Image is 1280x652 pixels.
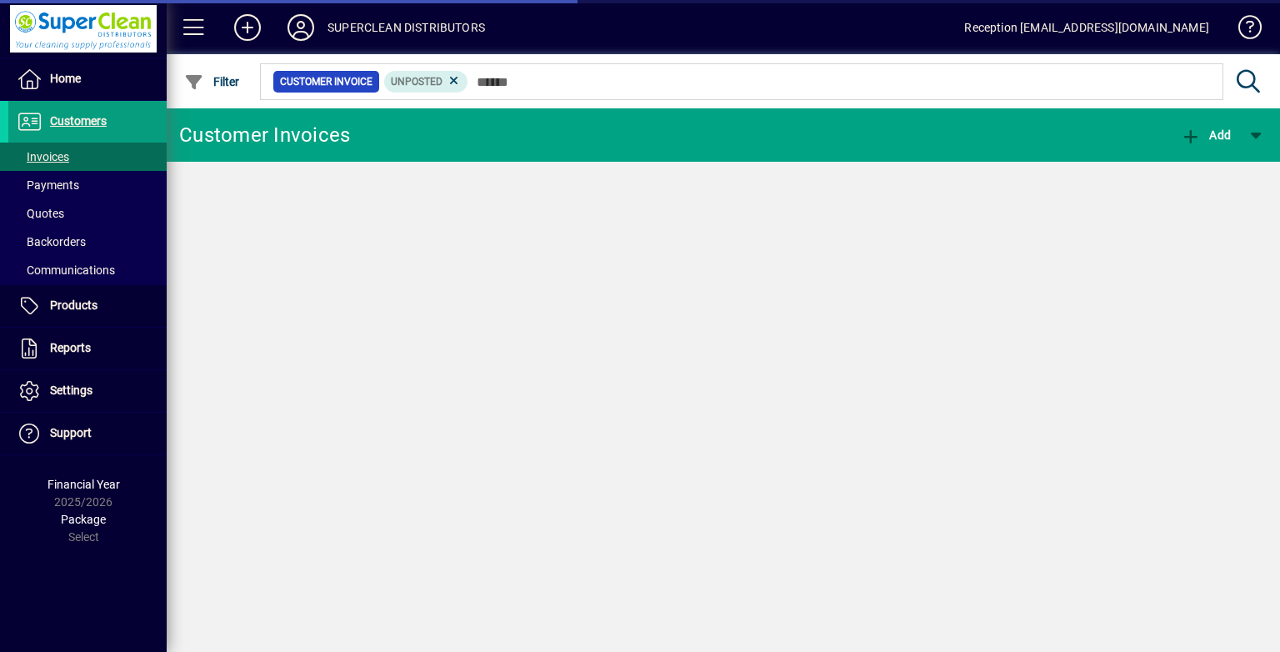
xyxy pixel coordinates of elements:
[221,13,274,43] button: Add
[50,114,107,128] span: Customers
[327,14,485,41] div: SUPERCLEAN DISTRIBUTORS
[17,178,79,192] span: Payments
[8,370,167,412] a: Settings
[1226,3,1259,58] a: Knowledge Base
[8,171,167,199] a: Payments
[179,122,350,148] div: Customer Invoices
[184,75,240,88] span: Filter
[1181,128,1231,142] span: Add
[384,71,468,93] mat-chip: Customer Invoice Status: Unposted
[8,285,167,327] a: Products
[1177,120,1235,150] button: Add
[50,341,91,354] span: Reports
[8,328,167,369] a: Reports
[50,426,92,439] span: Support
[17,150,69,163] span: Invoices
[8,413,167,454] a: Support
[61,513,106,526] span: Package
[50,298,97,312] span: Products
[280,73,372,90] span: Customer Invoice
[391,76,442,88] span: Unposted
[50,384,92,397] span: Settings
[50,72,81,85] span: Home
[8,143,167,171] a: Invoices
[47,478,120,491] span: Financial Year
[274,13,327,43] button: Profile
[17,235,86,248] span: Backorders
[17,263,115,277] span: Communications
[8,199,167,228] a: Quotes
[17,207,64,220] span: Quotes
[8,228,167,256] a: Backorders
[8,58,167,100] a: Home
[180,67,244,97] button: Filter
[964,14,1209,41] div: Reception [EMAIL_ADDRESS][DOMAIN_NAME]
[8,256,167,284] a: Communications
